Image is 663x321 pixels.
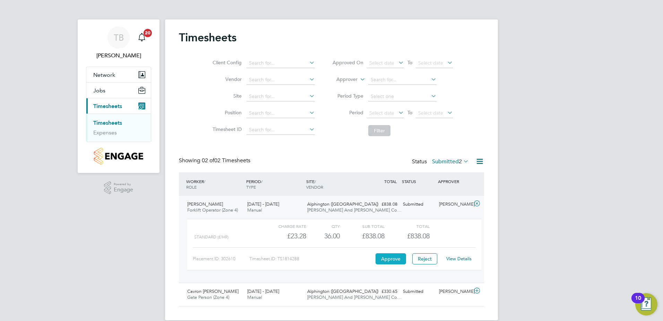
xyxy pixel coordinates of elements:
[86,67,151,82] button: Network
[407,232,430,240] span: £838.08
[202,157,250,164] span: 02 Timesheets
[194,234,229,239] span: Standard (£/HR)
[261,230,306,242] div: £23.28
[412,157,470,167] div: Status
[400,175,436,188] div: STATUS
[261,222,306,230] div: Charge rate
[369,110,394,116] span: Select date
[436,199,472,210] div: [PERSON_NAME]
[210,93,242,99] label: Site
[210,76,242,82] label: Vendor
[94,148,143,165] img: countryside-properties-logo-retina.png
[385,222,429,230] div: Total
[210,59,242,66] label: Client Config
[436,286,472,297] div: [PERSON_NAME]
[247,125,315,135] input: Search for...
[86,98,151,114] button: Timesheets
[247,288,279,294] span: [DATE] - [DATE]
[78,19,160,173] nav: Main navigation
[405,108,414,117] span: To
[368,125,390,136] button: Filter
[244,175,304,193] div: PERIOD
[135,26,149,49] a: 20
[306,184,323,190] span: VENDOR
[247,294,262,300] span: Manual
[364,199,400,210] div: £838.08
[179,157,252,164] div: Showing
[315,179,316,184] span: /
[93,87,105,94] span: Jobs
[247,201,279,207] span: [DATE] - [DATE]
[187,288,239,294] span: Cavron [PERSON_NAME]
[635,298,641,307] div: 10
[304,175,364,193] div: SITE
[261,179,262,184] span: /
[418,60,443,66] span: Select date
[307,207,402,213] span: [PERSON_NAME] And [PERSON_NAME] Co…
[247,207,262,213] span: Manual
[340,222,385,230] div: Sub Total
[187,294,229,300] span: Gate Person (Zone 4)
[86,148,151,165] a: Go to home page
[93,120,122,126] a: Timesheets
[187,201,223,207] span: [PERSON_NAME]
[202,157,214,164] span: 02 of
[247,108,315,118] input: Search for...
[307,288,378,294] span: Alphington ([GEOGRAPHIC_DATA])
[186,184,197,190] span: ROLE
[635,293,657,315] button: Open Resource Center, 10 new notifications
[93,129,117,136] a: Expenses
[400,199,436,210] div: Submitted
[446,256,472,262] a: View Details
[249,253,374,264] div: Timesheet ID: TS1814288
[368,92,437,101] input: Select one
[187,207,238,213] span: Forklift Operator (Zone 4)
[405,58,414,67] span: To
[86,51,151,60] span: Tom Barnett
[412,253,437,264] button: Reject
[114,33,124,42] span: TB
[246,184,256,190] span: TYPE
[193,253,249,264] div: Placement ID: 302610
[306,230,340,242] div: 36.00
[210,109,242,116] label: Position
[368,75,437,85] input: Search for...
[459,158,462,165] span: 2
[93,103,122,109] span: Timesheets
[369,60,394,66] span: Select date
[364,286,400,297] div: £330.65
[432,158,469,165] label: Submitted
[114,187,133,193] span: Engage
[104,181,134,195] a: Powered byEngage
[332,59,363,66] label: Approved On
[86,114,151,142] div: Timesheets
[247,58,315,68] input: Search for...
[247,92,315,101] input: Search for...
[86,26,151,60] a: TB[PERSON_NAME]
[307,201,378,207] span: Alphington ([GEOGRAPHIC_DATA])
[384,179,397,184] span: TOTAL
[400,286,436,297] div: Submitted
[340,230,385,242] div: £838.08
[93,72,115,78] span: Network
[184,175,244,193] div: WORKER
[247,75,315,85] input: Search for...
[144,29,152,37] span: 20
[114,181,133,187] span: Powered by
[332,109,363,116] label: Period
[306,222,340,230] div: QTY
[204,179,205,184] span: /
[376,253,406,264] button: Approve
[436,175,472,188] div: APPROVER
[326,76,358,83] label: Approver
[86,83,151,98] button: Jobs
[307,294,402,300] span: [PERSON_NAME] And [PERSON_NAME] Co…
[332,93,363,99] label: Period Type
[418,110,443,116] span: Select date
[179,31,236,44] h2: Timesheets
[210,126,242,132] label: Timesheet ID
